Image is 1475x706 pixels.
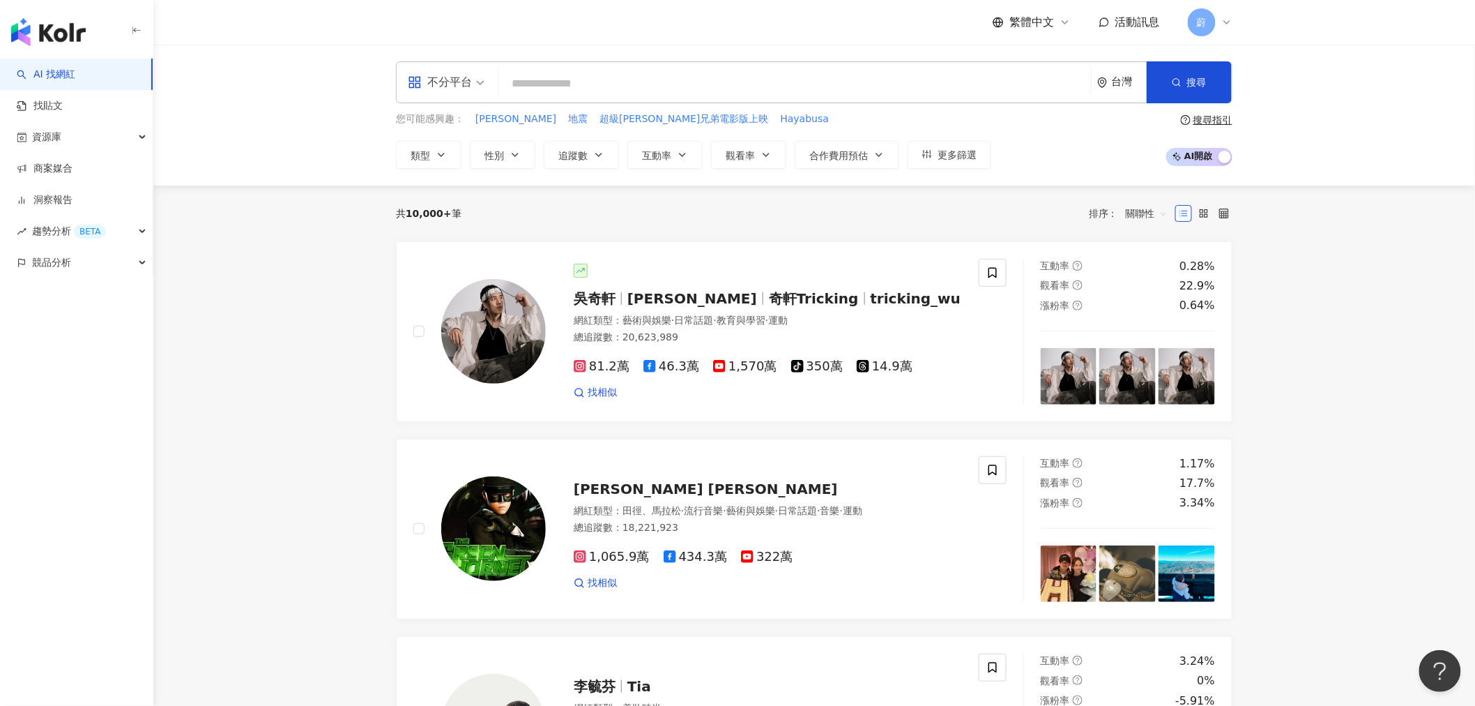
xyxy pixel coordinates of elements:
a: 找貼文 [17,99,63,113]
span: question-circle [1073,696,1083,705]
span: 運動 [843,505,862,516]
span: appstore [408,75,422,89]
span: · [765,315,768,326]
a: KOL Avatar[PERSON_NAME] [PERSON_NAME]網紅類型：田徑、馬拉松·流行音樂·藝術與娛樂·日常話題·音樂·運動總追蹤數：18,221,9231,065.9萬434.... [396,439,1232,619]
a: 找相似 [574,576,617,590]
span: 日常話題 [674,315,713,326]
img: post-image [1159,348,1215,405]
img: post-image [1041,348,1097,405]
button: 觀看率 [711,141,786,169]
span: 漲粉率 [1041,695,1070,706]
div: 1.17% [1179,456,1215,472]
span: 434.3萬 [664,550,728,564]
button: 類型 [396,141,461,169]
button: [PERSON_NAME] [475,112,557,127]
div: BETA [74,225,106,239]
span: [PERSON_NAME] [627,290,757,307]
span: 互動率 [642,150,671,161]
span: 藝術與娛樂 [622,315,671,326]
button: 性別 [470,141,535,169]
span: 超級[PERSON_NAME]兄弟電影版上映 [599,112,768,126]
span: 您可能感興趣： [396,112,464,126]
span: 性別 [484,150,504,161]
a: 商案媒合 [17,162,72,176]
span: 找相似 [588,386,617,400]
span: 類型 [411,150,430,161]
div: 0.28% [1179,259,1215,274]
button: 合作費用預估 [795,141,899,169]
span: 運動 [768,315,788,326]
span: 更多篩選 [938,149,977,160]
a: searchAI 找網紅 [17,68,75,82]
span: question-circle [1073,478,1083,488]
span: 田徑、馬拉松 [622,505,681,516]
span: 關聯性 [1126,202,1168,225]
button: 超級[PERSON_NAME]兄弟電影版上映 [599,112,769,127]
span: 搜尋 [1187,77,1207,88]
button: 搜尋 [1147,61,1232,103]
button: 地震 [567,112,588,127]
img: post-image [1159,546,1215,602]
span: · [723,505,726,516]
img: KOL Avatar [441,476,546,581]
span: [PERSON_NAME] [475,112,556,126]
div: 網紅類型 ： [574,504,962,518]
img: post-image [1099,546,1156,602]
span: 14.9萬 [857,359,912,374]
span: 蔚 [1197,15,1207,30]
span: 資源庫 [32,121,61,153]
span: question-circle [1073,656,1083,666]
span: 互動率 [1041,655,1070,666]
span: · [671,315,674,326]
span: question-circle [1073,301,1083,310]
span: 漲粉率 [1041,497,1070,509]
span: 繁體中文 [1009,15,1054,30]
span: 奇軒Tricking [769,290,859,307]
span: 81.2萬 [574,359,629,374]
span: 觀看率 [1041,477,1070,488]
div: 不分平台 [408,71,472,93]
span: question-circle [1073,498,1083,508]
div: 22.9% [1179,278,1215,294]
button: 追蹤數 [544,141,619,169]
button: 互動率 [627,141,703,169]
span: 追蹤數 [558,150,588,161]
span: 競品分析 [32,247,71,278]
span: 10,000+ [406,208,452,219]
span: 互動率 [1041,260,1070,271]
img: post-image [1041,546,1097,602]
span: 吳奇軒 [574,290,616,307]
span: 1,065.9萬 [574,550,650,564]
div: 總追蹤數 ： 20,623,989 [574,331,962,345]
span: tricking_wu [871,290,961,307]
div: 網紅類型 ： [574,314,962,328]
a: KOL Avatar吳奇軒[PERSON_NAME]奇軒Trickingtricking_wu網紅類型：藝術與娛樂·日常話題·教育與學習·運動總追蹤數：20,623,98981.2萬46.3萬1... [396,241,1232,422]
span: environment [1097,77,1108,88]
button: 更多篩選 [908,141,991,169]
div: 搜尋指引 [1193,114,1232,126]
span: Tia [627,678,651,695]
span: 322萬 [741,550,793,564]
span: 李毓芬 [574,678,616,695]
span: · [713,315,716,326]
iframe: Help Scout Beacon - Open [1419,650,1461,692]
span: question-circle [1073,458,1083,468]
img: post-image [1099,348,1156,405]
div: 共 筆 [396,208,461,219]
span: 日常話題 [778,505,817,516]
span: question-circle [1073,261,1083,271]
span: 趨勢分析 [32,216,106,247]
span: 350萬 [791,359,843,374]
span: [PERSON_NAME] [PERSON_NAME] [574,481,838,497]
div: 3.34% [1179,495,1215,511]
span: 觀看率 [1041,280,1070,291]
span: 找相似 [588,576,617,590]
a: 洞察報告 [17,193,72,207]
img: KOL Avatar [441,279,546,384]
div: 排序： [1089,202,1175,225]
span: 漲粉率 [1041,300,1070,311]
span: · [775,505,778,516]
span: question-circle [1181,115,1191,125]
span: 互動率 [1041,458,1070,469]
span: · [840,505,843,516]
